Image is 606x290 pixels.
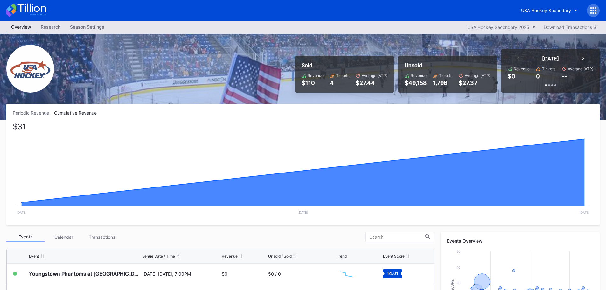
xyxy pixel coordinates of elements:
[142,271,220,277] div: [DATE] [DATE], 7:00PM
[433,80,452,86] div: 1,796
[337,266,356,282] svg: Chart title
[516,4,582,16] button: USA Hockey Secondary
[405,80,427,86] div: $49,158
[459,80,490,86] div: $27.37
[439,73,452,78] div: Tickets
[521,8,571,13] div: USA Hockey Secondary
[337,254,347,258] div: Trend
[308,73,324,78] div: Revenue
[508,73,515,80] div: $0
[514,67,530,71] div: Revenue
[579,210,590,214] text: [DATE]
[13,124,26,130] div: $31
[16,210,27,214] text: [DATE]
[54,110,102,116] div: Cumulative Revenue
[13,110,54,116] div: Periodic Revenue
[540,23,600,32] button: Download Transactions
[536,73,540,80] div: 0
[6,45,54,93] img: USA_Hockey_Secondary.png
[568,67,593,71] div: Average (ATP)
[542,55,559,62] div: [DATE]
[268,254,292,258] div: Unsold / Sold
[362,73,387,78] div: Average (ATP)
[383,254,405,258] div: Event Score
[405,62,490,68] div: Unsold
[387,271,398,276] text: 14.01
[411,73,427,78] div: Revenue
[447,238,593,244] div: Events Overview
[356,80,387,86] div: $27.44
[36,22,65,32] a: Research
[456,281,460,285] text: 30
[542,67,555,71] div: Tickets
[222,271,227,277] div: $0
[302,80,324,86] div: $110
[222,254,238,258] div: Revenue
[464,23,539,32] button: USA Hockey Secondary 2025
[465,73,490,78] div: Average (ATP)
[6,232,45,242] div: Events
[562,73,567,80] div: --
[6,22,36,32] a: Overview
[369,235,425,240] input: Search
[29,254,39,258] div: Event
[65,22,109,32] a: Season Settings
[13,124,593,219] svg: Chart title
[298,210,308,214] text: [DATE]
[142,254,175,258] div: Venue Date / Time
[456,250,460,253] text: 50
[336,73,349,78] div: Tickets
[302,62,387,68] div: Sold
[467,25,529,30] div: USA Hockey Secondary 2025
[83,232,121,242] div: Transactions
[29,271,141,277] div: Youngstown Phantoms at [GEOGRAPHIC_DATA] Hockey NTDP U-18
[330,80,349,86] div: 4
[45,232,83,242] div: Calendar
[268,271,281,277] div: 50 / 0
[544,25,596,30] div: Download Transactions
[456,265,460,269] text: 40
